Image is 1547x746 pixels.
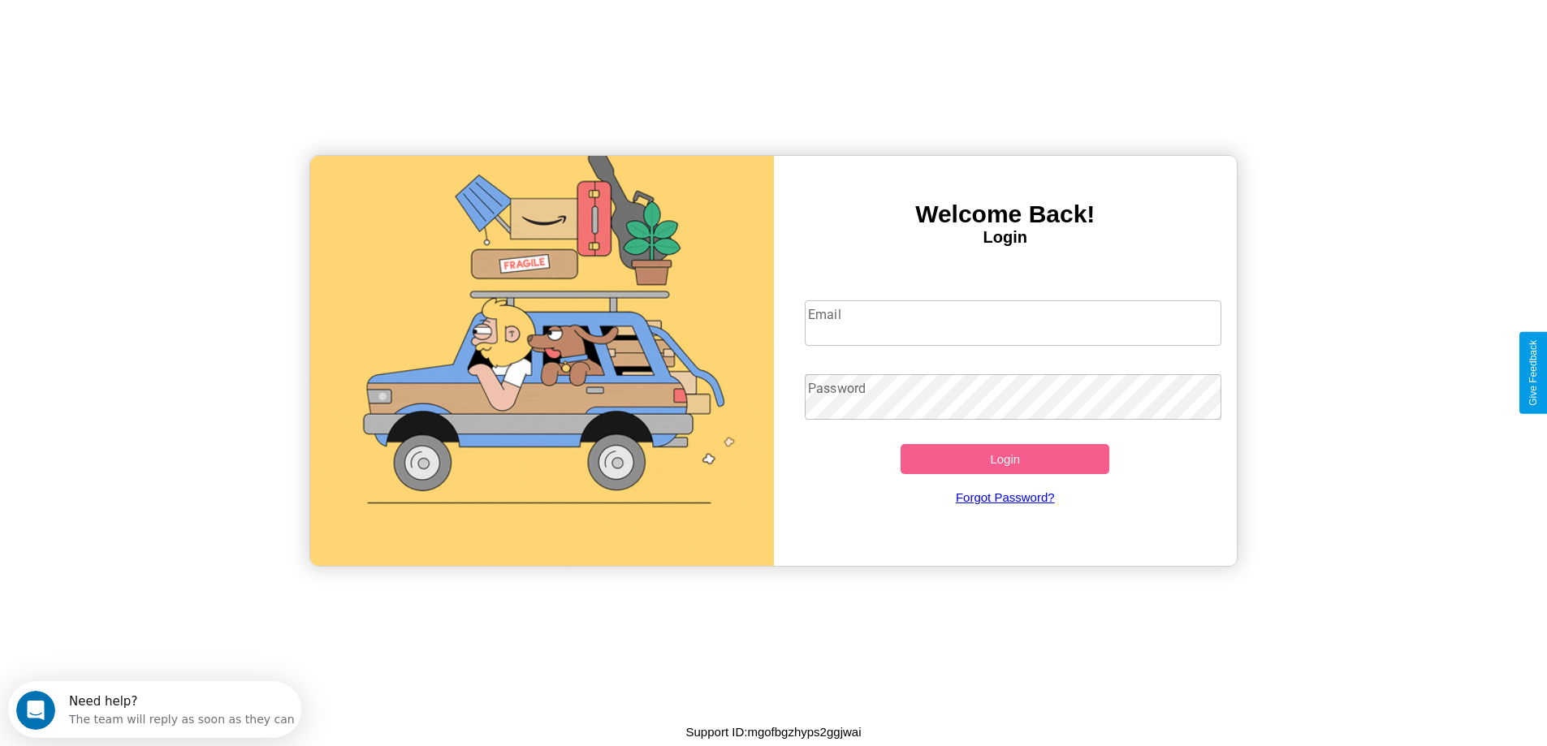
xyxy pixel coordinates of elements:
div: The team will reply as soon as they can [61,27,287,44]
p: Support ID: mgofbgzhyps2ggjwai [686,721,862,743]
div: Need help? [61,14,287,27]
h4: Login [774,228,1238,247]
iframe: Intercom live chat [16,691,55,730]
a: Forgot Password? [797,474,1213,520]
iframe: Intercom live chat discovery launcher [8,681,301,738]
h3: Welcome Back! [774,201,1238,228]
div: Give Feedback [1528,340,1539,406]
button: Login [901,444,1109,474]
img: gif [310,156,774,566]
div: Open Intercom Messenger [6,6,302,51]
